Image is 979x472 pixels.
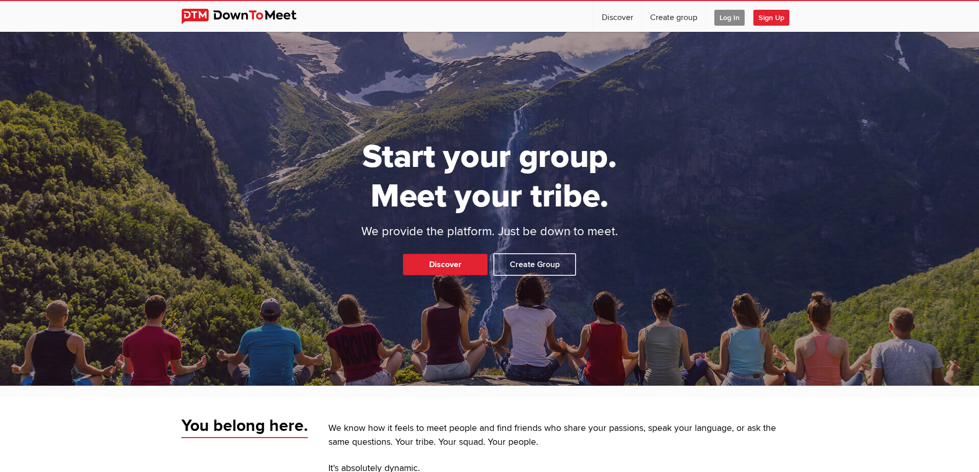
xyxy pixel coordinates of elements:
[323,137,657,216] h1: Start your group. Meet your tribe.
[642,1,706,32] a: Create group
[181,9,312,24] img: DownToMeet
[328,422,798,449] p: We know how it feels to meet people and find friends who share your passions, speak your language...
[493,253,576,276] a: Create Group
[403,254,488,275] a: Discover
[706,1,753,32] a: Log In
[714,10,745,26] span: Log In
[181,416,308,438] span: You belong here.
[753,10,789,26] span: Sign Up
[753,1,798,32] a: Sign Up
[594,1,641,32] a: Discover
